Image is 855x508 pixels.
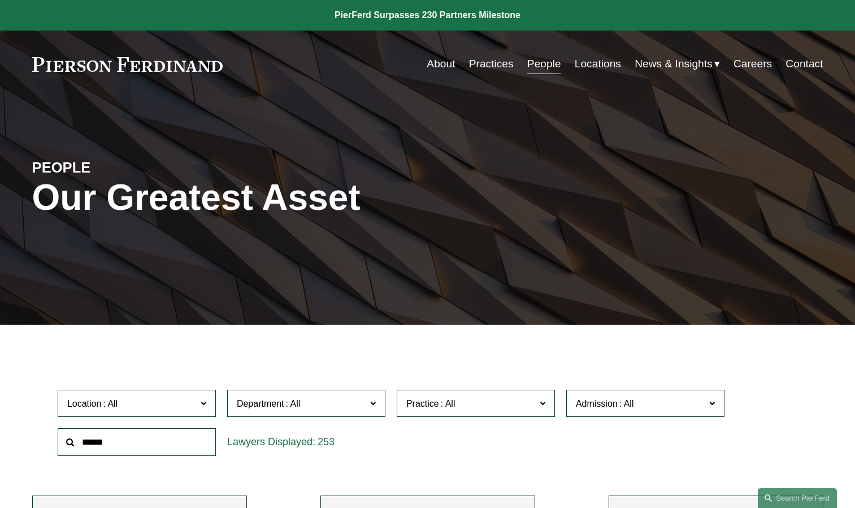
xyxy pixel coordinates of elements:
[32,158,230,176] h4: PEOPLE
[318,436,335,447] span: 253
[785,53,823,75] a: Contact
[576,399,618,408] span: Admission
[32,177,559,218] h1: Our Greatest Asset
[575,53,621,75] a: Locations
[237,399,284,408] span: Department
[635,53,720,75] a: folder dropdown
[427,53,455,75] a: About
[734,53,772,75] a: Careers
[527,53,561,75] a: People
[67,399,102,408] span: Location
[469,53,514,75] a: Practices
[406,399,439,408] span: Practice
[635,54,713,74] span: News & Insights
[758,488,837,508] a: Search this site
